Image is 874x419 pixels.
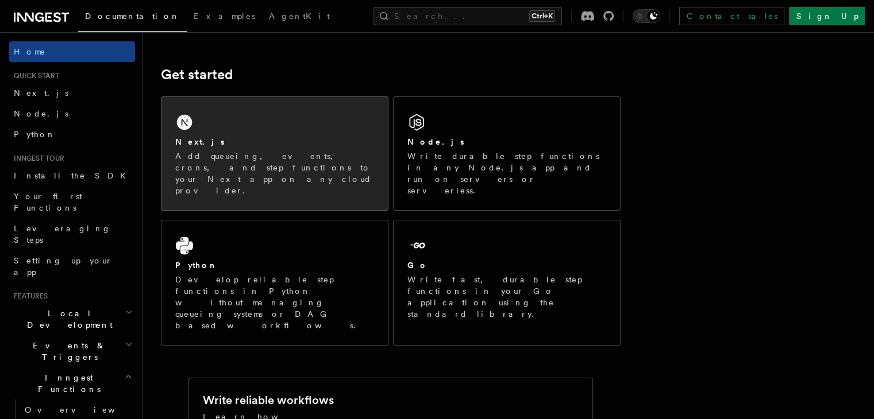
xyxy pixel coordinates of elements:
a: Python [9,124,135,145]
span: Overview [25,405,143,414]
a: Node.jsWrite durable step functions in any Node.js app and run on servers or serverless. [393,96,621,211]
a: Install the SDK [9,165,135,186]
button: Local Development [9,303,135,335]
a: Sign Up [789,7,865,25]
span: Features [9,292,48,301]
a: GoWrite fast, durable step functions in your Go application using the standard library. [393,220,621,346]
h2: Next.js [175,136,225,148]
span: AgentKit [269,11,330,21]
span: Next.js [14,88,68,98]
span: Node.js [14,109,68,118]
a: Node.js [9,103,135,124]
span: Leveraging Steps [14,224,111,245]
a: PythonDevelop reliable step functions in Python without managing queueing systems or DAG based wo... [161,220,388,346]
a: Examples [187,3,262,31]
span: Local Development [9,308,125,331]
a: Next.jsAdd queueing, events, crons, and step functions to your Next app on any cloud provider. [161,96,388,211]
p: Write durable step functions in any Node.js app and run on servers or serverless. [407,150,606,196]
a: Home [9,41,135,62]
p: Write fast, durable step functions in your Go application using the standard library. [407,274,606,320]
button: Toggle dark mode [633,9,660,23]
a: Setting up your app [9,250,135,282]
a: AgentKit [262,3,337,31]
span: Events & Triggers [9,340,125,363]
a: Your first Functions [9,186,135,218]
h2: Node.js [407,136,464,148]
a: Documentation [78,3,187,32]
span: Inngest Functions [9,372,124,395]
span: Inngest tour [9,154,64,163]
span: Documentation [85,11,180,21]
button: Events & Triggers [9,335,135,367]
button: Search...Ctrl+K [374,7,562,25]
span: Install the SDK [14,171,133,180]
p: Add queueing, events, crons, and step functions to your Next app on any cloud provider. [175,150,374,196]
p: Develop reliable step functions in Python without managing queueing systems or DAG based workflows. [175,274,374,331]
h2: Python [175,259,218,271]
h2: Write reliable workflows [203,392,334,408]
a: Next.js [9,83,135,103]
a: Contact sales [679,7,784,25]
a: Leveraging Steps [9,218,135,250]
h2: Go [407,259,428,271]
span: Quick start [9,71,59,80]
span: Examples [194,11,255,21]
kbd: Ctrl+K [529,10,555,22]
span: Your first Functions [14,192,82,212]
span: Home [14,46,46,57]
span: Python [14,130,56,139]
button: Inngest Functions [9,367,135,399]
span: Setting up your app [14,256,113,277]
a: Get started [161,67,233,83]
